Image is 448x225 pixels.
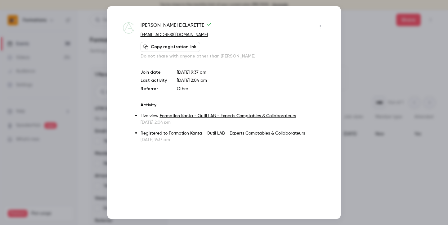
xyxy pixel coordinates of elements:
p: Last activity [141,77,167,84]
p: [DATE] 2:04 pm [141,119,325,126]
a: [EMAIL_ADDRESS][DOMAIN_NAME] [141,33,208,37]
p: [DATE] 9:37 am [177,69,325,76]
span: [DATE] 2:04 pm [177,78,207,83]
p: Activity [141,102,325,108]
p: Live view [141,113,325,119]
p: Referrer [141,86,167,92]
p: Do not share with anyone other than [PERSON_NAME] [141,53,325,59]
p: Registered to [141,130,325,137]
a: Formation Kanta - Outil LAB - Experts Comptables & Collaborateurs [160,114,296,118]
a: Formation Kanta - Outil LAB - Experts Comptables & Collaborateurs [169,131,305,135]
p: [DATE] 9:37 am [141,137,325,143]
p: Join date [141,69,167,76]
span: [PERSON_NAME] DELARETTE [141,22,212,32]
img: alcexpertise.fr [123,22,134,34]
button: Copy registration link [141,42,200,52]
p: Other [177,86,325,92]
